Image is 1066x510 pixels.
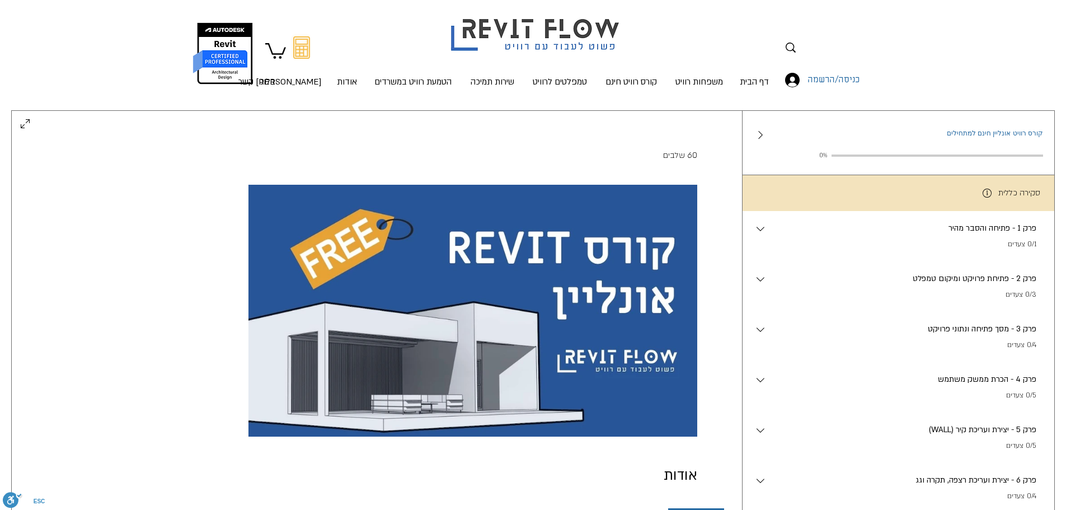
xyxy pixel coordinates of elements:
[767,373,1044,401] button: פרק 4 - הכרת ממשק משתמש.0/5 צעדים
[253,65,283,88] a: בלוג
[332,66,361,97] p: אודות
[329,65,365,88] a: אודות
[663,150,697,161] span: 60 שלבים
[804,73,863,87] span: כניסה/הרשמה
[767,323,1044,351] button: פרק 3 - מסך פתיחה ונתוני פרויקט.0/4 צעדים
[365,65,462,88] a: הטמעת רוויט במשרדים
[732,65,777,88] a: דף הבית
[466,66,519,97] p: שירות תמיכה
[767,289,1037,301] p: 0/3 צעדים
[980,186,1043,200] button: סקירה כללית
[767,373,1037,386] p: פרק 4 - הכרת ממשק משתמש
[524,65,596,88] a: טמפלטים לרוויט
[767,390,1037,401] p: 0/5 צעדים
[767,239,1037,250] p: 0/1 צעדים
[192,22,254,85] img: autodesk certified professional in revit for architectural design יונתן אלדד
[774,129,1044,138] h1: קורס רוויט אונליין חינם למתחילים
[767,273,1044,301] button: פרק 2 - פתיחת פרויקט ומיקום טמפלט.0/3 צעדים
[754,128,767,142] button: Collapse sidebar
[998,187,1043,199] p: סקירה כללית
[283,65,329,88] a: [PERSON_NAME] קשר
[462,65,524,88] a: שירות תמיכה
[370,66,456,97] p: הטמעת רוויט במשרדים
[767,424,1044,452] button: (WALL) פרק 5 - יצירת ועריכת קיר.0/5 צעדים
[671,66,727,97] p: משפחות רוויט
[596,65,667,88] a: קורס רוויט חינם
[767,273,1037,285] p: פרק 2 - פתיחת פרויקט ומיקום טמפלט
[528,66,591,97] p: טמפלטים לרוויט
[248,184,697,437] img: קורס רוויט אונליין חינם free revit course
[18,117,32,133] button: Enter Fullscreen Mode
[767,474,1044,502] button: פרק 6 - יצירת ועריכת רצפה, תקרה וגג.0/4 צעדים
[57,465,697,486] h2: אודות
[819,155,1043,157] div: Participant Progress
[293,36,310,59] svg: מחשבון מעבר מאוטוקאד לרוויט
[767,222,1044,250] button: פרק 1 - פתיחה והסבר מהיר.0/1 צעדים
[767,424,1037,436] p: (WALL) פרק 5 - יצירת ועריכת קיר
[767,323,1037,335] p: פרק 3 - מסך פתיחה ונתוני פרויקט
[767,491,1037,502] p: 0/4 צעדים
[767,340,1037,351] p: 0/4 צעדים
[819,151,827,161] span: 0%
[767,441,1037,452] p: 0/5 צעדים
[735,66,773,97] p: דף הבית
[234,66,326,97] p: [PERSON_NAME] קשר
[440,2,633,54] img: Revit flow logo פשוט לעבוד עם רוויט
[767,474,1037,486] p: פרק 6 - יצירת ועריכת רצפה, תקרה וגג
[667,65,732,88] a: משפחות רוויט
[246,65,777,88] nav: אתר
[256,66,280,97] p: בלוג
[767,222,1037,235] p: פרק 1 - פתיחה והסבר מהיר
[777,69,828,91] button: כניסה/הרשמה
[601,66,661,97] p: קורס רוויט חינם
